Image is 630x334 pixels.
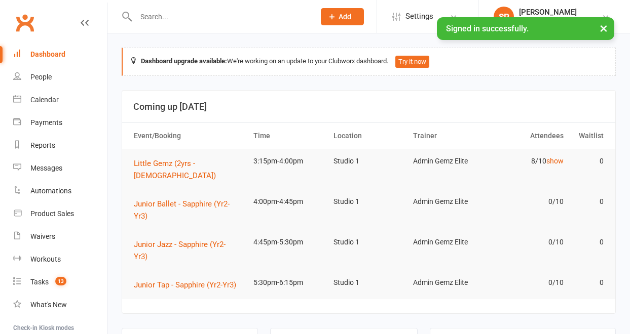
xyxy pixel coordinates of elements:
button: Add [321,8,364,25]
a: Reports [13,134,107,157]
span: Settings [405,5,433,28]
td: 0/10 [489,271,568,295]
td: 0 [568,190,608,214]
th: Waitlist [568,123,608,149]
td: Studio 1 [329,230,409,254]
th: Trainer [409,123,488,149]
td: 0 [568,271,608,295]
span: Add [339,13,351,21]
div: Gemz Elite Dance Studio [519,17,595,26]
button: Try it now [395,56,429,68]
td: Admin Gemz Elite [409,190,488,214]
span: Junior Tap - Sapphire (Yr2-Yr3) [134,280,236,289]
span: Junior Jazz - Sapphire (Yr2-Yr3) [134,240,226,261]
th: Location [329,123,409,149]
a: Automations [13,180,107,202]
a: Calendar [13,89,107,111]
a: Payments [13,111,107,134]
div: What's New [30,301,67,309]
div: Dashboard [30,50,65,58]
div: Payments [30,118,62,127]
td: 5:30pm-6:15pm [249,271,328,295]
button: Little Gemz (2yrs - [DEMOGRAPHIC_DATA]) [134,157,244,182]
a: Dashboard [13,43,107,66]
a: Product Sales [13,202,107,225]
button: Junior Jazz - Sapphire (Yr2-Yr3) [134,238,244,263]
td: Admin Gemz Elite [409,271,488,295]
th: Event/Booking [129,123,249,149]
div: Waivers [30,232,55,240]
div: Calendar [30,96,59,104]
a: Workouts [13,248,107,271]
td: Admin Gemz Elite [409,149,488,173]
div: Messages [30,164,62,172]
a: What's New [13,294,107,316]
input: Search... [133,10,308,24]
button: × [595,17,613,39]
span: Junior Ballet - Sapphire (Yr2-Yr3) [134,199,230,221]
td: 4:45pm-5:30pm [249,230,328,254]
a: People [13,66,107,89]
div: People [30,73,52,81]
a: show [546,157,564,165]
a: Clubworx [12,10,38,35]
a: Tasks 13 [13,271,107,294]
td: 8/10 [489,149,568,173]
td: 0/10 [489,230,568,254]
td: 0 [568,149,608,173]
button: Junior Tap - Sapphire (Yr2-Yr3) [134,279,243,291]
div: Workouts [30,255,61,263]
td: 4:00pm-4:45pm [249,190,328,214]
a: Waivers [13,225,107,248]
div: We're working on an update to your Clubworx dashboard. [122,48,616,76]
a: Messages [13,157,107,180]
strong: Dashboard upgrade available: [141,57,227,65]
td: 0/10 [489,190,568,214]
td: 3:15pm-4:00pm [249,149,328,173]
td: Studio 1 [329,149,409,173]
td: Studio 1 [329,190,409,214]
div: [PERSON_NAME] [519,8,595,17]
th: Time [249,123,328,149]
td: Admin Gemz Elite [409,230,488,254]
div: Reports [30,141,55,149]
span: 13 [55,277,66,285]
div: Automations [30,187,71,195]
th: Attendees [489,123,568,149]
td: 0 [568,230,608,254]
button: Junior Ballet - Sapphire (Yr2-Yr3) [134,198,244,222]
td: Studio 1 [329,271,409,295]
span: Little Gemz (2yrs - [DEMOGRAPHIC_DATA]) [134,159,216,180]
h3: Coming up [DATE] [133,102,604,112]
div: Tasks [30,278,49,286]
span: Signed in successfully. [446,24,529,33]
div: SP [494,7,514,27]
div: Product Sales [30,210,74,218]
